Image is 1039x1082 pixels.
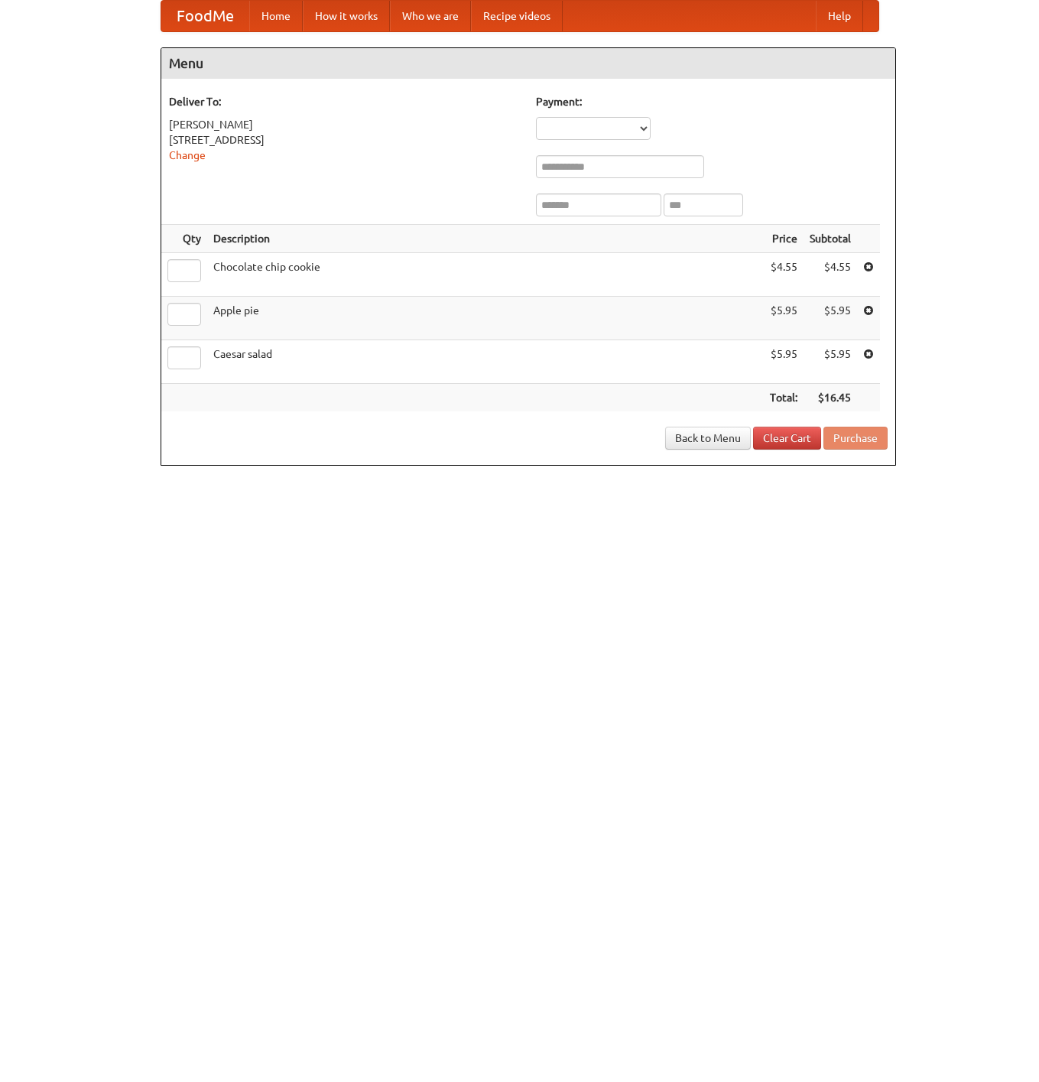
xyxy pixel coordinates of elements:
[169,149,206,161] a: Change
[161,1,249,31] a: FoodMe
[823,427,888,450] button: Purchase
[764,297,804,340] td: $5.95
[764,340,804,384] td: $5.95
[471,1,563,31] a: Recipe videos
[804,297,857,340] td: $5.95
[665,427,751,450] a: Back to Menu
[161,225,207,253] th: Qty
[207,253,764,297] td: Chocolate chip cookie
[764,225,804,253] th: Price
[169,94,521,109] h5: Deliver To:
[753,427,821,450] a: Clear Cart
[804,253,857,297] td: $4.55
[536,94,888,109] h5: Payment:
[207,340,764,384] td: Caesar salad
[161,48,895,79] h4: Menu
[169,117,521,132] div: [PERSON_NAME]
[804,225,857,253] th: Subtotal
[207,297,764,340] td: Apple pie
[816,1,863,31] a: Help
[764,253,804,297] td: $4.55
[303,1,390,31] a: How it works
[169,132,521,148] div: [STREET_ADDRESS]
[207,225,764,253] th: Description
[390,1,471,31] a: Who we are
[249,1,303,31] a: Home
[804,340,857,384] td: $5.95
[804,384,857,412] th: $16.45
[764,384,804,412] th: Total:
